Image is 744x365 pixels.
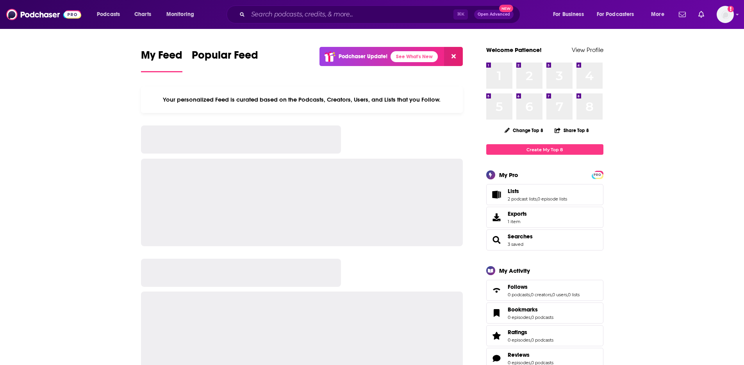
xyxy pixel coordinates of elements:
[141,86,463,113] div: Your personalized Feed is curated based on the Podcasts, Creators, Users, and Lists that you Follow.
[161,8,204,21] button: open menu
[531,337,553,343] a: 0 podcasts
[500,125,548,135] button: Change Top 8
[531,292,551,297] a: 0 creators
[568,292,580,297] a: 0 lists
[486,144,603,155] a: Create My Top 8
[192,48,258,66] span: Popular Feed
[717,6,734,23] span: Logged in as patiencebaldacci
[508,329,527,336] span: Ratings
[508,283,528,290] span: Follows
[499,5,513,12] span: New
[248,8,453,21] input: Search podcasts, credits, & more...
[486,325,603,346] span: Ratings
[486,207,603,228] a: Exports
[339,53,387,60] p: Podchaser Update!
[141,48,182,72] a: My Feed
[166,9,194,20] span: Monitoring
[508,188,567,195] a: Lists
[531,315,553,320] a: 0 podcasts
[646,8,674,21] button: open menu
[391,51,438,62] a: See What's New
[530,292,531,297] span: ,
[134,9,151,20] span: Charts
[508,351,553,358] a: Reviews
[508,242,523,247] a: 3 saved
[508,188,519,195] span: Lists
[478,13,510,16] span: Open Advanced
[486,184,603,205] span: Lists
[508,351,530,358] span: Reviews
[234,5,528,23] div: Search podcasts, credits, & more...
[695,8,707,21] a: Show notifications dropdown
[508,283,580,290] a: Follows
[489,189,505,200] a: Lists
[97,9,120,20] span: Podcasts
[537,196,567,202] a: 0 episode lists
[592,8,646,21] button: open menu
[508,306,538,313] span: Bookmarks
[572,46,603,54] a: View Profile
[537,196,537,202] span: ,
[489,308,505,318] a: Bookmarks
[499,171,518,179] div: My Pro
[489,285,505,296] a: Follows
[553,9,584,20] span: For Business
[141,48,182,66] span: My Feed
[489,234,505,245] a: Searches
[508,329,553,336] a: Ratings
[474,10,514,19] button: Open AdvancedNew
[552,292,567,297] a: 0 users
[486,229,603,250] span: Searches
[508,219,527,224] span: 1 item
[508,315,530,320] a: 0 episodes
[717,6,734,23] img: User Profile
[6,7,81,22] img: Podchaser - Follow, Share and Rate Podcasts
[593,172,602,177] a: PRO
[676,8,689,21] a: Show notifications dropdown
[486,46,542,54] a: Welcome Patience!
[508,196,537,202] a: 2 podcast lists
[508,210,527,217] span: Exports
[489,330,505,341] a: Ratings
[597,9,634,20] span: For Podcasters
[453,9,468,20] span: ⌘ K
[554,123,589,138] button: Share Top 8
[486,302,603,324] span: Bookmarks
[728,6,734,12] svg: Add a profile image
[129,8,156,21] a: Charts
[508,337,530,343] a: 0 episodes
[489,353,505,364] a: Reviews
[91,8,130,21] button: open menu
[651,9,664,20] span: More
[489,212,505,223] span: Exports
[508,233,533,240] a: Searches
[192,48,258,72] a: Popular Feed
[508,292,530,297] a: 0 podcasts
[486,280,603,301] span: Follows
[717,6,734,23] button: Show profile menu
[567,292,568,297] span: ,
[593,172,602,178] span: PRO
[508,306,553,313] a: Bookmarks
[499,267,530,274] div: My Activity
[548,8,594,21] button: open menu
